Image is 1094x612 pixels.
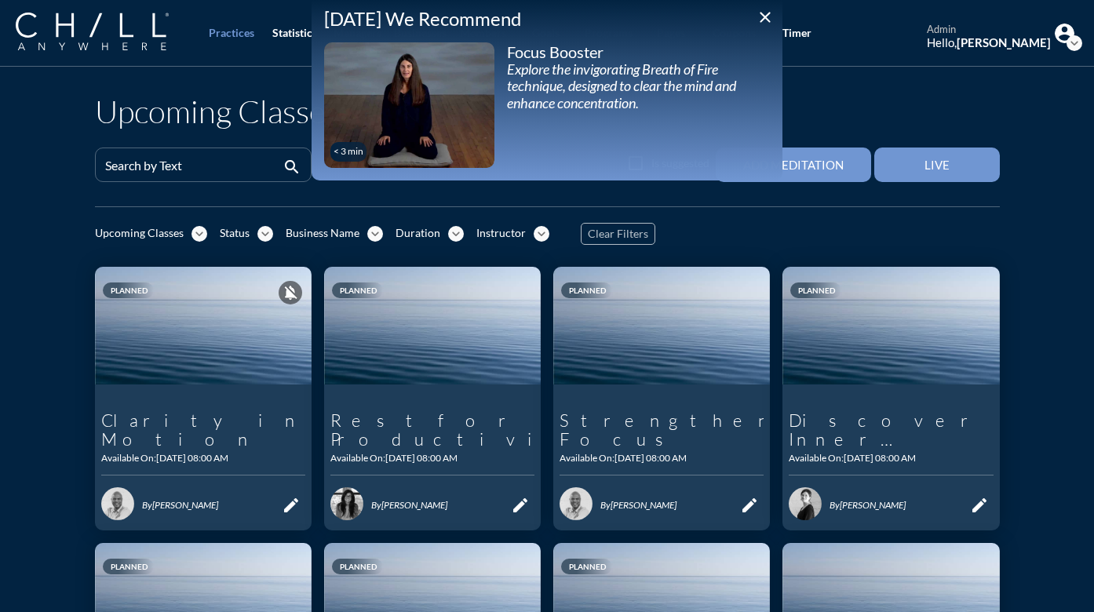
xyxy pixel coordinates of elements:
[957,35,1051,49] strong: [PERSON_NAME]
[756,8,775,27] i: close
[16,13,169,50] img: Company Logo
[927,24,1051,36] div: admin
[367,226,383,242] i: expand_more
[476,227,526,240] div: Instructor
[448,226,464,242] i: expand_more
[581,223,655,245] button: Clear Filters
[282,496,301,515] i: edit
[507,42,770,61] div: Focus Booster
[324,8,770,31] div: [DATE] We Recommend
[789,487,822,520] img: 1586208635710%20-%20Eileen.jpg
[142,499,152,511] span: By
[507,61,770,112] div: Explore the invigorating Breath of Fire technique, designed to clear the mind and enhance concent...
[257,226,273,242] i: expand_more
[534,226,549,242] i: expand_more
[830,499,840,511] span: By
[371,499,381,511] span: By
[840,499,906,511] span: [PERSON_NAME]
[272,27,317,40] div: Statistics
[283,158,301,177] i: search
[782,27,811,40] div: Timer
[560,487,593,520] img: 1582832593142%20-%2027a774d8d5.png
[286,227,359,240] div: Business Name
[16,13,200,53] a: Company Logo
[381,499,447,511] span: [PERSON_NAME]
[220,227,250,240] div: Status
[282,284,299,301] i: notifications_off
[101,487,134,520] img: 1582832593142%20-%2027a774d8d5.png
[209,27,254,40] div: Practices
[588,228,648,241] span: Clear Filters
[334,146,363,157] div: < 3 min
[874,148,1000,182] button: Live
[191,226,207,242] i: expand_more
[105,162,279,181] input: Search by Text
[611,499,676,511] span: [PERSON_NAME]
[740,496,759,515] i: edit
[927,35,1051,49] div: Hello,
[1067,35,1082,51] i: expand_more
[743,158,844,172] div: Add Meditation
[330,487,363,520] img: 1586445345380%20-%20Steph_Chill_Profile_Temporary_BW.jpg
[970,496,989,515] i: edit
[902,158,972,172] div: Live
[1055,24,1074,43] img: Profile icon
[716,148,871,182] button: Add Meditation
[95,93,338,130] h1: Upcoming Classes
[396,227,440,240] div: Duration
[152,499,218,511] span: [PERSON_NAME]
[511,496,530,515] i: edit
[95,227,184,240] div: Upcoming Classes
[600,499,611,511] span: By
